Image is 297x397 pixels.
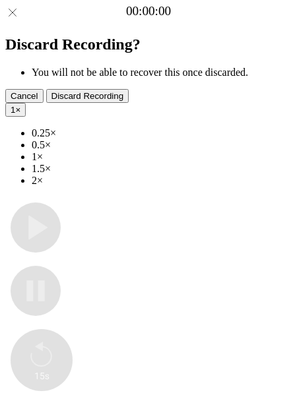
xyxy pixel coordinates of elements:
li: 1× [32,151,292,163]
h2: Discard Recording? [5,36,292,53]
button: Cancel [5,89,44,103]
li: 2× [32,175,292,187]
li: 1.5× [32,163,292,175]
button: 1× [5,103,26,117]
span: 1 [11,105,15,115]
button: Discard Recording [46,89,129,103]
li: 0.5× [32,139,292,151]
a: 00:00:00 [126,4,171,18]
li: 0.25× [32,127,292,139]
li: You will not be able to recover this once discarded. [32,67,292,78]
